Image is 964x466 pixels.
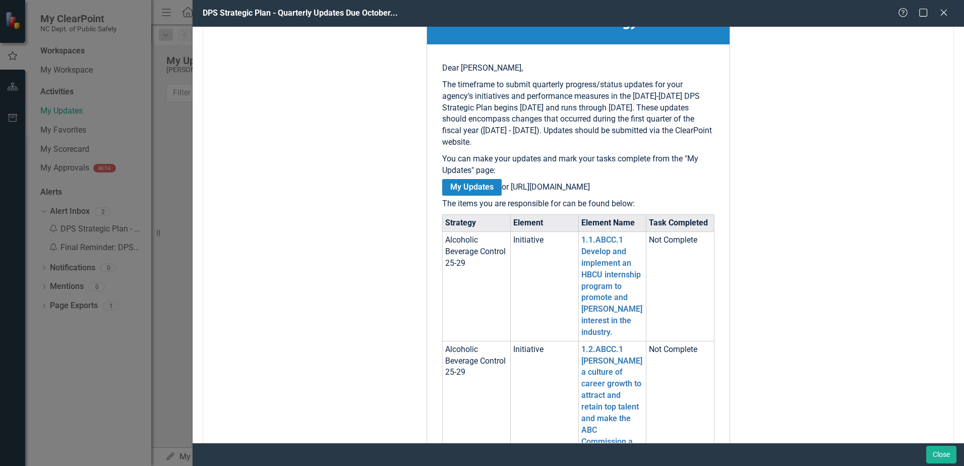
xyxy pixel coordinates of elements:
p: The timeframe to submit quarterly progress/status updates for your agency’s initiatives and perfo... [442,79,714,148]
span: DPS Strategic Plan - Quarterly Updates Due October... [203,8,398,18]
a: My Updates [442,179,502,196]
th: Task Completed [646,215,714,232]
p: The items you are responsible for can be found below: [442,198,714,210]
th: Element Name [578,215,646,232]
td: Initiative [510,232,578,341]
th: Element [510,215,578,232]
th: Strategy [443,215,511,232]
a: 1.1.ABCC.1 Develop and implement an HBCU internship program to promote and [PERSON_NAME] interest... [581,235,642,337]
p: You can make your updates and mark your tasks complete from the "My Updates" page: [442,153,714,177]
button: Close [926,446,956,463]
td: Not Complete [646,232,714,341]
td: Alcoholic Beverage Control 25-29 [443,232,511,341]
p: or [URL][DOMAIN_NAME] [442,182,714,193]
p: Dear [PERSON_NAME], [442,63,714,74]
